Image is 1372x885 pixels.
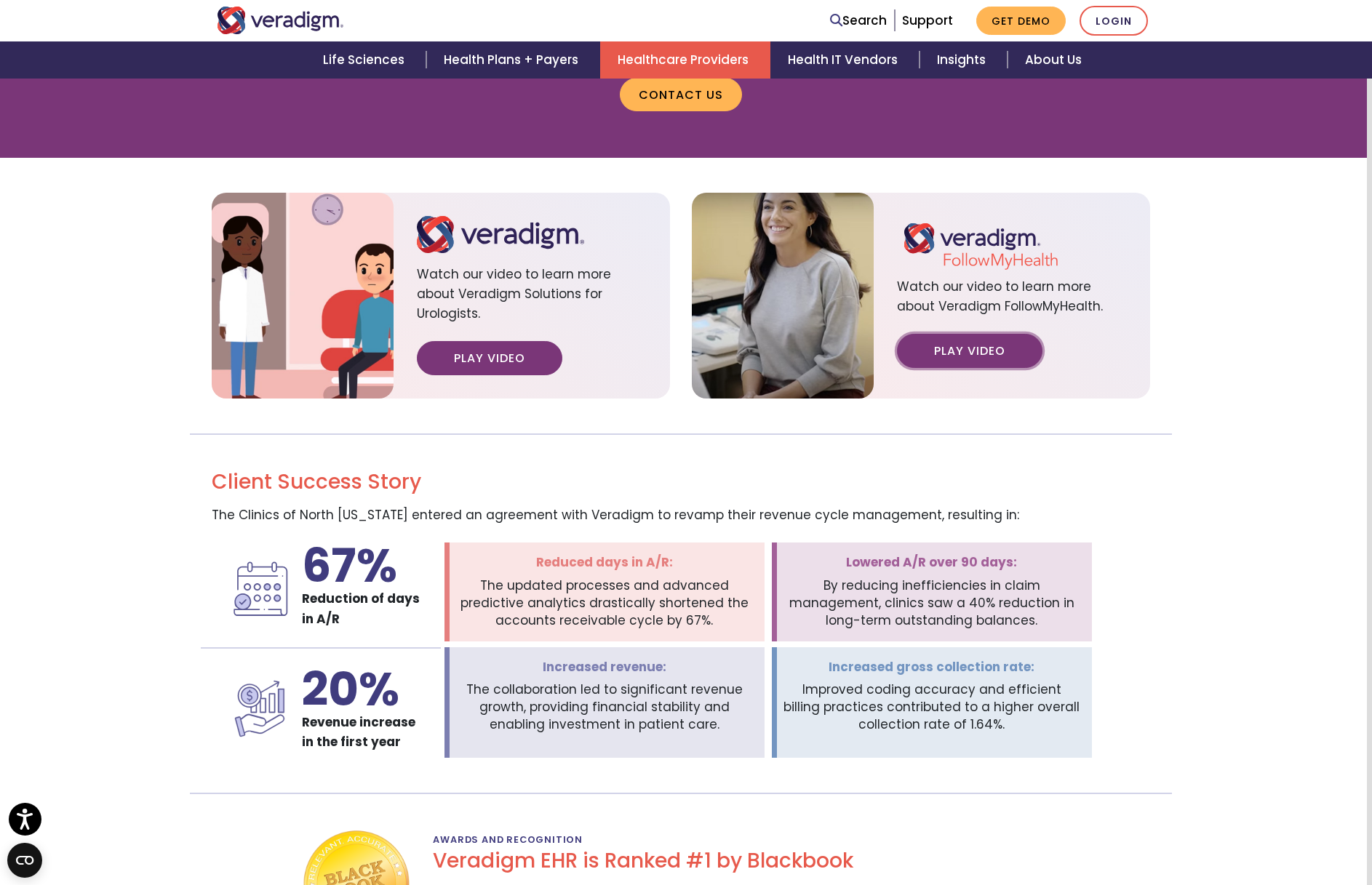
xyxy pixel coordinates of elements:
span: Revenue increase in the first year [302,713,415,750]
a: Insights [920,41,1008,79]
a: Life Sciences [306,41,426,79]
a: Health IT Vendors [770,41,920,79]
a: Support [902,12,953,29]
button: Open CMP widget [7,843,42,878]
a: Healthcare Providers [600,41,770,79]
span: The updated processes and advanced predictive analytics drastically shortened the accounts receiv... [460,577,749,629]
a: Play Video [897,334,1042,367]
span: Increased gross collection rate: [783,659,1080,676]
img: icon-revenue-increase.svg [232,666,290,752]
span: Awards and Recognition [433,828,583,852]
span: By reducing inefficiencies in claim management, clinics saw a 40% reduction in long-term outstand... [789,577,1074,629]
a: Contact us [620,78,742,111]
span: 20% [302,657,399,721]
img: solution-provider-urologist-video.jpg [212,193,394,398]
span: Reduced days in A/R: [456,554,753,572]
span: 67% [302,533,397,598]
img: Veradigm logo [217,7,344,34]
img: logo.svg [417,216,584,253]
span: Watch our video to learn more about Veradigm Solutions for Urologists. [417,253,647,342]
span: The collaboration led to significant revenue growth, providing financial stability and enabling i... [466,681,743,733]
span: Reduction of days in A/R [302,590,420,627]
span: Lowered A/R over 90 days: [783,554,1080,572]
a: Health Plans + Payers [426,41,600,79]
span: Watch our video to learn more about Veradigm FollowMyHealth. [897,275,1127,335]
span: Increased revenue: [456,659,753,676]
h2: Veradigm EHR is Ranked #1 by Blackbook [433,849,1061,873]
h2: Client Success Story [212,470,1150,494]
img: solution-provider-fmh-video.jpg [692,193,874,398]
img: icon-reduction-days-AR.svg [232,542,290,635]
a: Login [1080,6,1148,36]
img: veradigm-followmyhealth-stacked.svg [897,216,1064,275]
a: About Us [1008,41,1099,79]
span: Improved coding accuracy and efficient billing practices contributed to a higher overall collecti... [783,681,1080,733]
span: The Clinics of North [US_STATE] entered an agreement with Veradigm to revamp their revenue cycle ... [212,506,1019,524]
a: Play Video [417,341,562,375]
a: Get Demo [976,7,1066,35]
a: Search [830,11,887,31]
